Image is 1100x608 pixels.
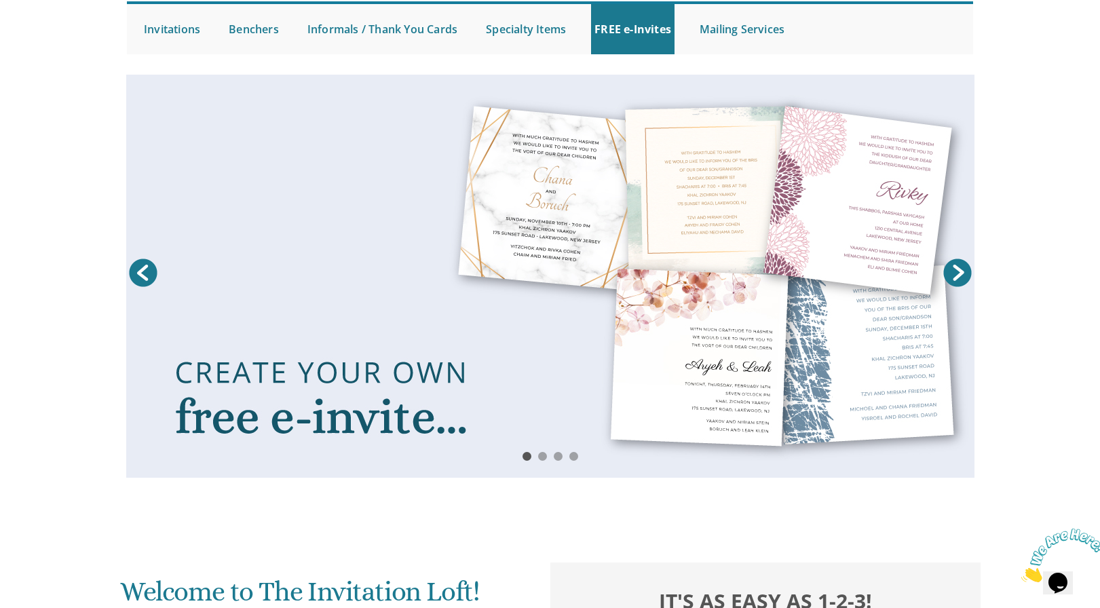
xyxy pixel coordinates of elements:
[1016,523,1100,588] iframe: chat widget
[5,5,90,59] img: Chat attention grabber
[941,256,974,290] a: Next
[140,4,204,54] a: Invitations
[482,4,569,54] a: Specialty Items
[225,4,282,54] a: Benchers
[696,4,788,54] a: Mailing Services
[304,4,461,54] a: Informals / Thank You Cards
[126,256,160,290] a: Prev
[591,4,675,54] a: FREE e-Invites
